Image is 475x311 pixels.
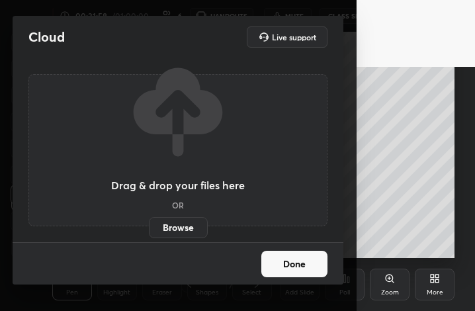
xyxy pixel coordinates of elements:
[427,289,443,296] div: More
[28,28,65,46] h2: Cloud
[261,251,327,277] button: Done
[272,33,316,41] h5: Live support
[111,180,245,191] h3: Drag & drop your files here
[172,201,184,209] h5: OR
[381,289,399,296] div: Zoom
